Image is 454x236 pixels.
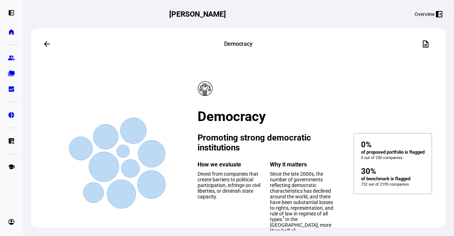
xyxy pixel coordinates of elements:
h1: Democracy [198,109,338,124]
div: How we evaluate [198,161,261,168]
img: Pillar icon [198,81,213,96]
eth-mat-symbol: bid_landscape [8,86,15,93]
div: 0 out of 250 companies [361,155,425,160]
a: group [4,51,18,65]
div: of benchmark is flagged [361,176,425,182]
h3: Promoting strong democratic institutions [198,133,338,153]
a: home [4,25,18,39]
a: pie_chart [4,108,18,122]
button: Overview [409,9,448,20]
eth-mat-symbol: home [8,28,15,35]
div: Democracy [172,40,305,48]
eth-mat-symbol: list_alt_add [8,137,15,144]
h2: [PERSON_NAME] [169,10,226,18]
div: 732 out of 2195 companies [361,182,425,187]
mat-icon: left_panel_close [435,10,443,18]
eth-mat-symbol: pie_chart [8,111,15,119]
eth-mat-symbol: group [8,54,15,61]
div: Overview [415,11,435,17]
div: Why it matters [270,161,338,168]
div: of proposed portfolio is flagged [361,149,425,155]
eth-mat-symbol: school [8,163,15,170]
sup: 1 [282,215,285,220]
span: Divest from companies that create barriers to political participation, infringe on civil libertie... [198,171,260,199]
div: 30% [361,167,425,176]
a: folder_copy [4,66,18,81]
eth-mat-symbol: folder_copy [8,70,15,77]
div: 0% [361,141,425,149]
eth-mat-symbol: account_circle [8,218,15,225]
a: bid_landscape [4,82,18,96]
mat-icon: description [421,40,430,48]
eth-mat-symbol: left_panel_open [8,9,15,16]
mat-icon: arrow_back [43,40,51,48]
